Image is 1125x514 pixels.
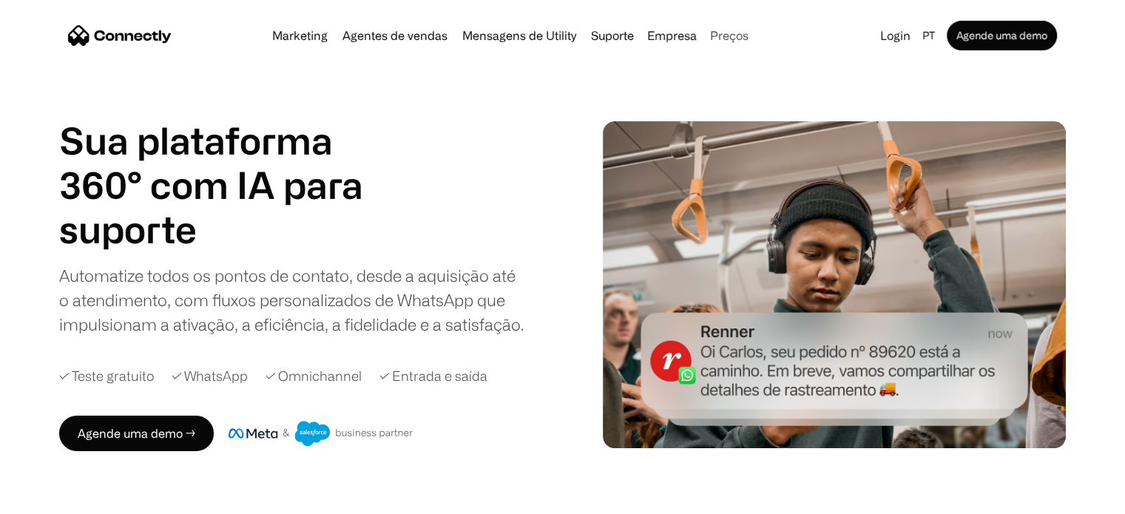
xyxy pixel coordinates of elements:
[922,25,935,46] div: pt
[643,25,701,46] div: Empresa
[947,21,1057,50] a: Agende uma demo
[30,488,89,509] ul: Language list
[916,25,944,46] div: pt
[585,30,640,41] a: Suporte
[456,30,582,41] a: Mensagens de Utility
[59,207,399,251] div: carousel
[229,421,413,446] img: Meta e crachá de parceiro de negócios do Salesforce.
[266,366,362,386] div: ✓ Omnichannel
[337,30,453,41] a: Agentes de vendas
[704,30,754,41] a: Preços
[647,25,697,46] div: Empresa
[379,366,487,386] div: ✓ Entrada e saída
[59,207,399,251] div: 2 of 4
[59,416,214,451] a: Agende uma demo →
[172,366,248,386] div: ✓ WhatsApp
[266,30,334,41] a: Marketing
[59,263,525,337] div: Automatize todos os pontos de contato, desde a aquisição até o atendimento, com fluxos personaliz...
[59,118,399,207] h1: Sua plataforma 360° com IA para
[15,487,89,509] aside: Language selected: Português (Brasil)
[68,24,172,47] a: home
[874,25,916,46] a: Login
[59,207,399,251] h1: suporte
[59,366,154,386] div: ✓ Teste gratuito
